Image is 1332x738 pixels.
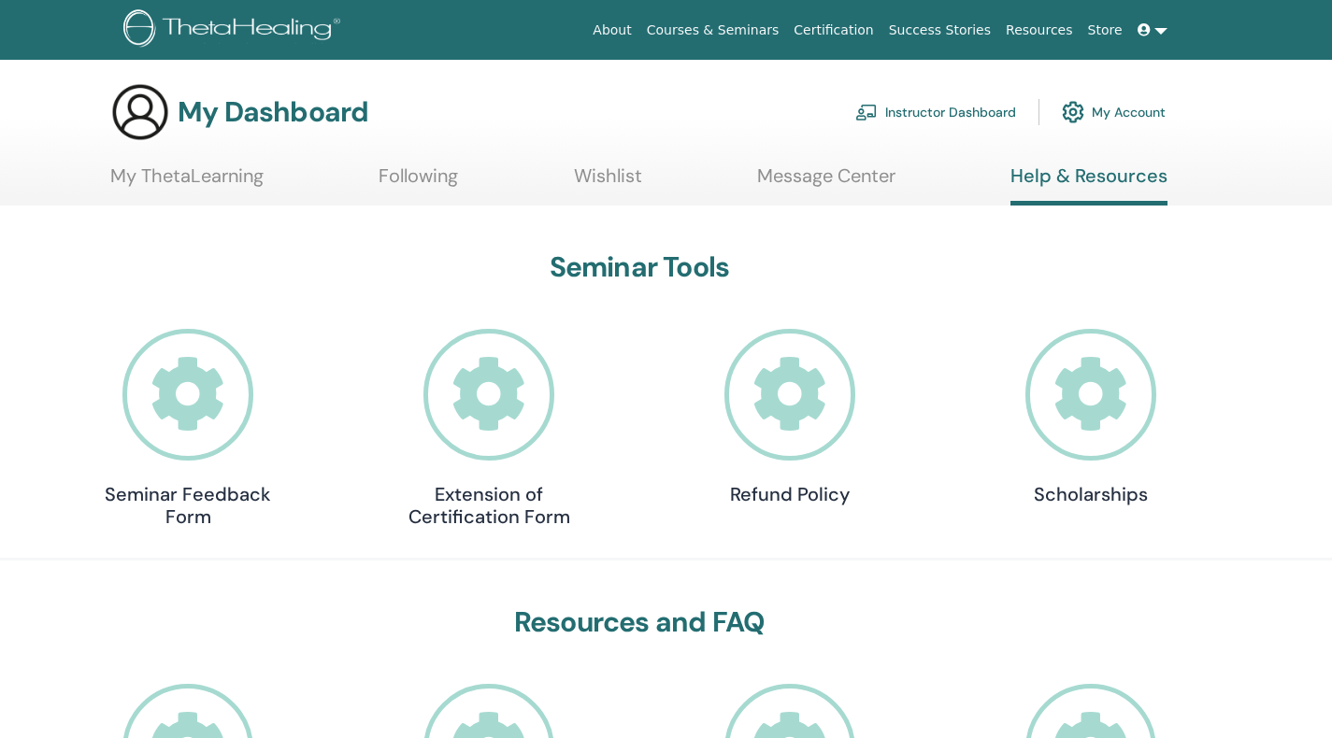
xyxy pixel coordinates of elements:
a: Scholarships [997,329,1184,505]
a: Resources [998,13,1081,48]
img: chalkboard-teacher.svg [855,104,878,121]
a: Message Center [757,164,895,201]
a: Seminar Feedback Form [94,329,281,528]
a: Help & Resources [1010,164,1167,206]
h4: Extension of Certification Form [395,483,582,528]
h4: Scholarships [997,483,1184,505]
img: logo.png [123,9,347,51]
h4: Seminar Feedback Form [94,483,281,528]
a: Courses & Seminars [639,13,787,48]
a: My Account [1062,92,1166,133]
img: generic-user-icon.jpg [110,82,170,142]
a: Instructor Dashboard [855,92,1016,133]
h4: Refund Policy [696,483,883,505]
h3: Resources and FAQ [94,605,1184,639]
img: cog.svg [1062,96,1084,128]
a: About [585,13,638,48]
a: Store [1081,13,1130,48]
a: Success Stories [881,13,998,48]
h3: My Dashboard [178,95,368,129]
a: Following [379,164,458,201]
h3: Seminar Tools [94,250,1184,284]
a: My ThetaLearning [110,164,264,201]
a: Certification [786,13,881,48]
a: Wishlist [574,164,642,201]
a: Extension of Certification Form [395,329,582,528]
a: Refund Policy [696,329,883,505]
